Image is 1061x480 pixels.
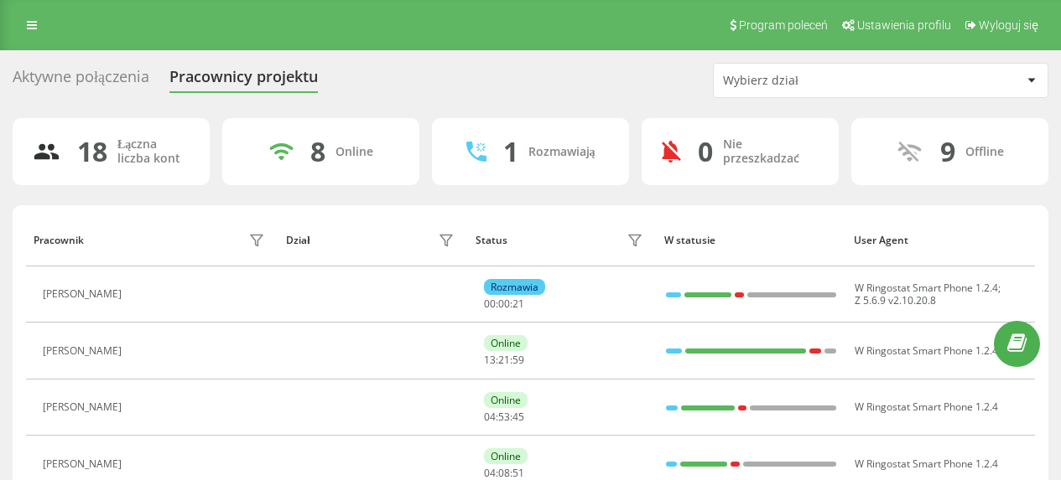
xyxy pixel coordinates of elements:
div: W statusie [664,235,838,246]
span: 08 [498,466,510,480]
div: Rozmawia [484,279,545,295]
span: 00 [484,297,496,311]
span: 13 [484,353,496,367]
span: 00 [498,297,510,311]
div: Online [335,145,373,159]
span: Wyloguj się [979,18,1038,32]
div: : : [484,298,524,310]
div: : : [484,354,524,366]
div: Online [484,448,528,464]
div: : : [484,411,524,423]
span: 59 [512,353,524,367]
span: 04 [484,466,496,480]
span: 53 [498,410,510,424]
span: W Ringostat Smart Phone 1.2.4 [855,457,998,471]
div: Aktywne połączenia [13,68,149,94]
span: 21 [498,353,510,367]
div: : : [484,467,524,479]
div: 8 [310,136,325,168]
div: [PERSON_NAME] [43,458,126,470]
span: W Ringostat Smart Phone 1.2.4 [855,281,998,295]
div: Łączna liczba kont [117,137,190,166]
div: Wybierz dział [723,74,923,88]
div: Dział [286,235,309,246]
div: 1 [503,136,518,168]
div: Nie przeszkadzać [723,137,819,166]
span: 45 [512,410,524,424]
span: W Ringostat Smart Phone 1.2.4 [855,400,998,414]
span: W Ringostat Smart Phone 1.2.4 [855,343,998,358]
span: 21 [512,297,524,311]
span: Ustawienia profilu [857,18,951,32]
div: 9 [940,136,955,168]
div: Pracownik [34,235,84,246]
span: 51 [512,466,524,480]
div: [PERSON_NAME] [43,401,126,413]
div: Online [484,392,528,408]
span: Z 5.6.9 v2.10.20.8 [855,293,936,307]
div: Offline [965,145,1004,159]
div: Pracownicy projektu [169,68,318,94]
div: [PERSON_NAME] [43,345,126,357]
span: Program poleceń [739,18,828,32]
span: 04 [484,410,496,424]
div: Online [484,335,528,351]
div: 18 [77,136,107,168]
div: [PERSON_NAME] [43,288,126,300]
div: 0 [698,136,713,168]
div: Rozmawiają [528,145,596,159]
div: User Agent [854,235,1027,246]
div: Status [476,235,507,246]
